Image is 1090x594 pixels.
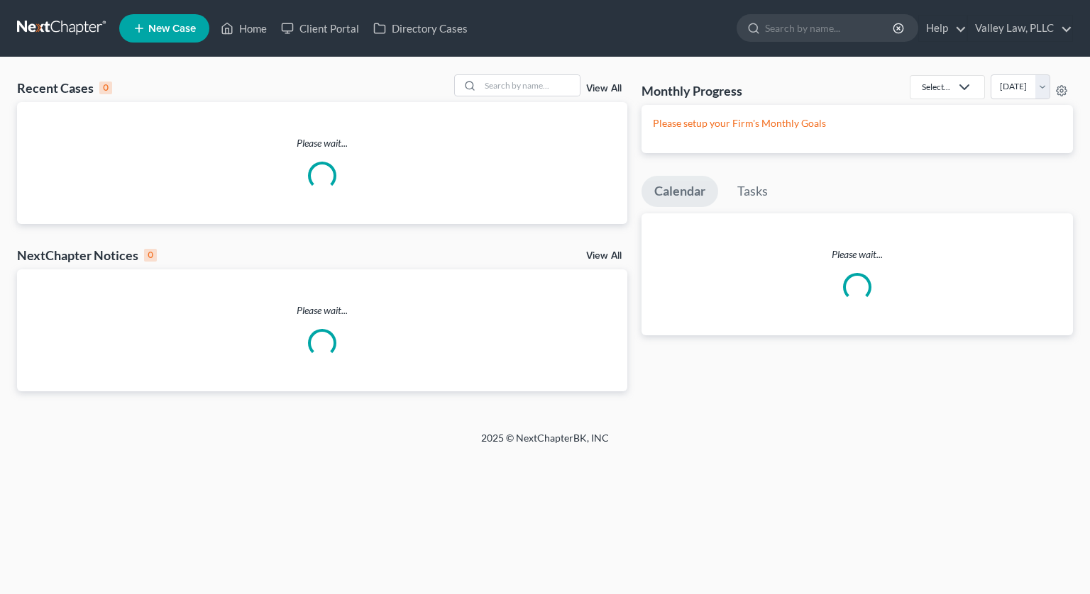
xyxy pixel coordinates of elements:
a: Valley Law, PLLC [968,16,1072,41]
div: 2025 © NextChapterBK, INC [141,431,949,456]
h3: Monthly Progress [642,82,742,99]
div: 0 [99,82,112,94]
a: Home [214,16,274,41]
p: Please wait... [642,247,1073,262]
a: Help [919,16,967,41]
a: View All [586,84,622,94]
input: Search by name... [765,15,895,41]
div: 0 [144,249,157,262]
div: Recent Cases [17,79,112,96]
p: Please wait... [17,136,627,150]
input: Search by name... [480,75,580,96]
a: Tasks [725,176,781,207]
a: View All [586,251,622,261]
a: Calendar [642,176,718,207]
p: Please setup your Firm's Monthly Goals [653,116,1062,130]
span: New Case [148,23,196,34]
a: Client Portal [274,16,366,41]
a: Directory Cases [366,16,475,41]
div: NextChapter Notices [17,247,157,264]
p: Please wait... [17,303,627,318]
div: Select... [922,81,950,93]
